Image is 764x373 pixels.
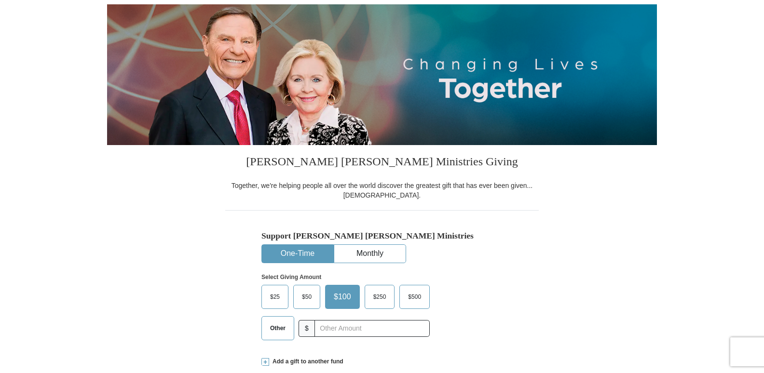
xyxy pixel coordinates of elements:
[265,290,285,304] span: $25
[261,274,321,280] strong: Select Giving Amount
[261,231,503,241] h5: Support [PERSON_NAME] [PERSON_NAME] Ministries
[269,358,343,366] span: Add a gift to another fund
[329,290,356,304] span: $100
[368,290,391,304] span: $250
[262,245,333,263] button: One-Time
[225,145,539,181] h3: [PERSON_NAME] [PERSON_NAME] Ministries Giving
[314,320,430,337] input: Other Amount
[299,320,315,337] span: $
[334,245,406,263] button: Monthly
[225,181,539,200] div: Together, we're helping people all over the world discover the greatest gift that has ever been g...
[403,290,426,304] span: $500
[297,290,316,304] span: $50
[265,321,290,335] span: Other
